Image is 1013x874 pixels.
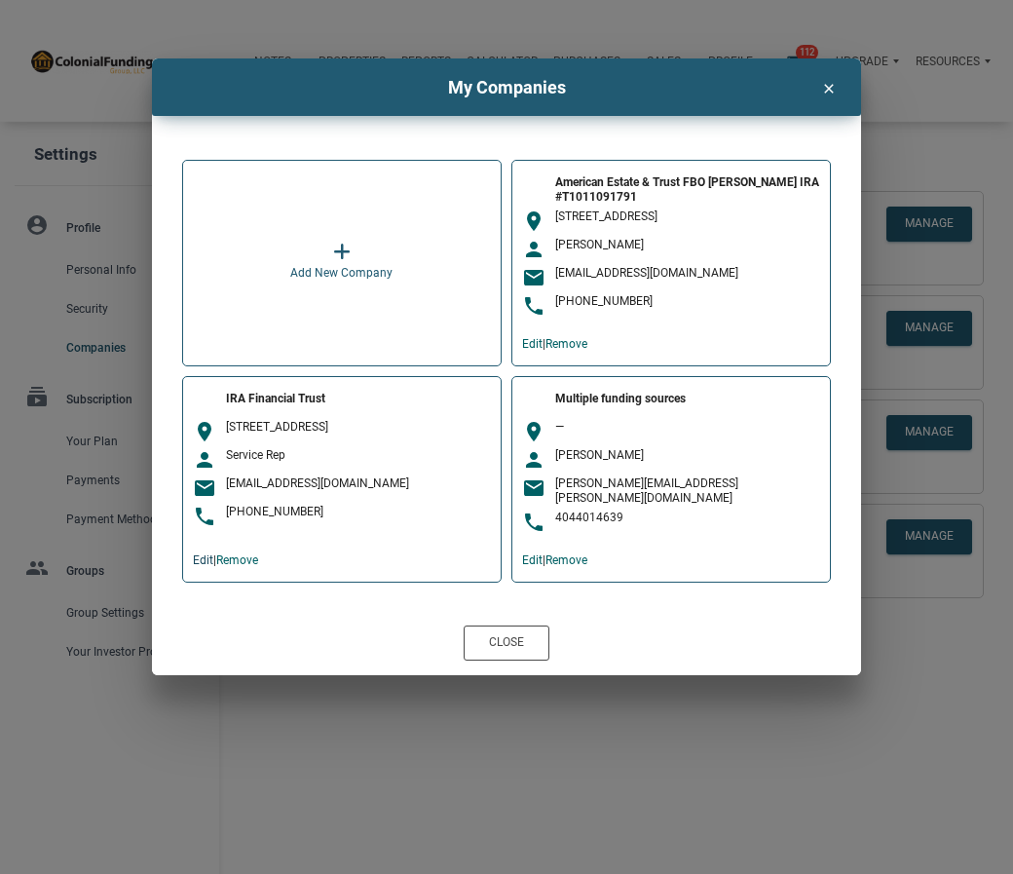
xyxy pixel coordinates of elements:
[193,476,216,500] i: email
[193,420,216,443] i: room
[522,553,543,567] a: Edit
[808,68,848,101] button: clear
[522,511,545,534] i: phone
[226,505,491,519] div: [PHONE_NUMBER]
[555,392,820,406] div: Multiple funding sources
[167,74,846,100] h4: My Companies
[464,626,549,661] button: Close
[555,420,820,435] div: —
[522,266,545,289] i: email
[193,448,216,472] i: person
[545,337,587,351] a: Remove
[555,238,820,252] div: [PERSON_NAME]
[555,476,820,506] div: [PERSON_NAME][EMAIL_ADDRESS][PERSON_NAME][DOMAIN_NAME]
[226,448,491,463] div: Service Rep
[543,337,587,351] span: |
[522,294,545,318] i: phone
[555,448,820,463] div: [PERSON_NAME]
[226,420,491,435] div: [STREET_ADDRESS]
[522,476,545,500] i: email
[522,337,543,351] a: Edit
[522,448,545,472] i: person
[522,238,545,261] i: person
[290,261,393,285] div: Add New Company
[193,553,213,567] a: Edit
[522,420,545,443] i: room
[817,76,841,96] i: clear
[226,392,491,406] div: IRA Financial Trust
[545,553,587,567] a: Remove
[489,634,524,652] div: Close
[522,209,545,233] i: room
[213,553,258,567] span: |
[555,511,820,525] div: 4044014639
[555,294,820,309] div: [PHONE_NUMBER]
[555,266,820,281] div: [EMAIL_ADDRESS][DOMAIN_NAME]
[193,505,216,528] i: phone
[226,476,491,491] div: [EMAIL_ADDRESS][DOMAIN_NAME]
[555,209,820,224] div: [STREET_ADDRESS]
[543,553,587,567] span: |
[216,553,258,567] a: Remove
[555,175,820,205] div: American Estate & Trust FBO [PERSON_NAME] IRA #T1011091791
